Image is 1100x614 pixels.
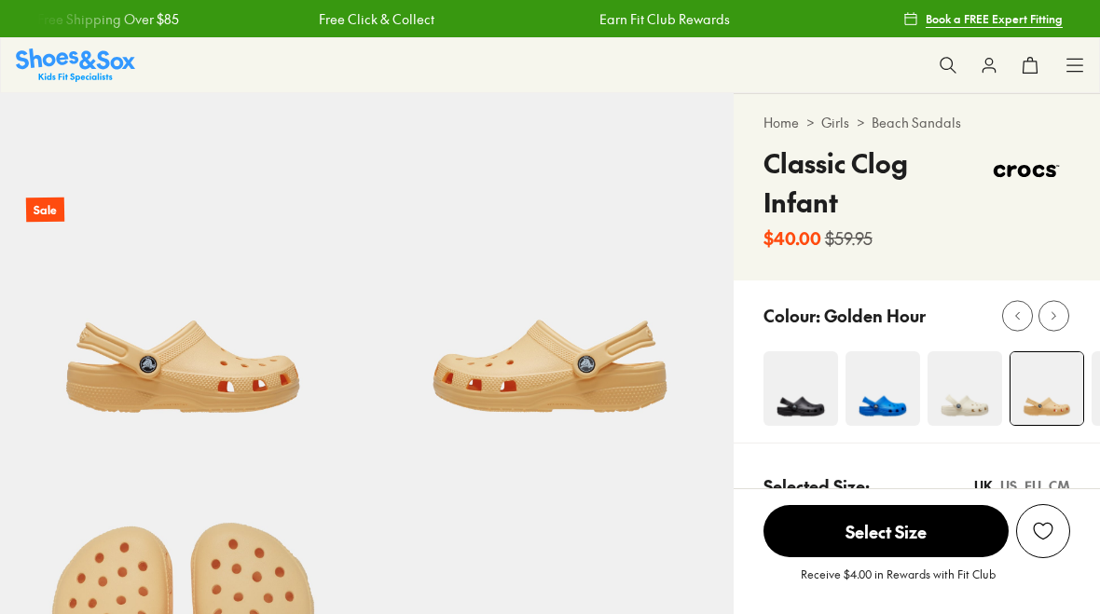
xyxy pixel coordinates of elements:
[763,351,838,426] img: 4-493664_1
[983,143,1070,198] img: Vendor logo
[974,476,993,496] div: UK
[16,48,135,81] a: Shoes & Sox
[1049,476,1070,496] div: CM
[763,143,983,222] h4: Classic Clog Infant
[763,504,1009,558] button: Select Size
[763,225,821,251] b: $40.00
[763,113,799,132] a: Home
[1024,476,1041,496] div: EU
[763,113,1070,132] div: > >
[821,113,849,132] a: Girls
[1000,476,1017,496] div: US
[926,10,1063,27] span: Book a FREE Expert Fitting
[318,9,433,29] a: Free Click & Collect
[1016,504,1070,558] button: Add to Wishlist
[763,303,820,328] p: Colour:
[846,351,920,426] img: 4-548428_1
[872,113,961,132] a: Beach Sandals
[599,9,730,29] a: Earn Fit Club Rewards
[763,473,870,498] p: Selected Size:
[928,351,1002,426] img: 4-502770_1
[763,505,1009,557] span: Select Size
[16,48,135,81] img: SNS_Logo_Responsive.svg
[26,198,64,223] p: Sale
[801,566,996,599] p: Receive $4.00 in Rewards with Fit Club
[903,2,1063,35] a: Book a FREE Expert Fitting
[825,225,873,251] s: $59.95
[36,9,178,29] a: Free Shipping Over $85
[824,303,926,328] p: Golden Hour
[366,93,733,459] img: 5-538765_1
[1011,352,1083,425] img: 4-538764_1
